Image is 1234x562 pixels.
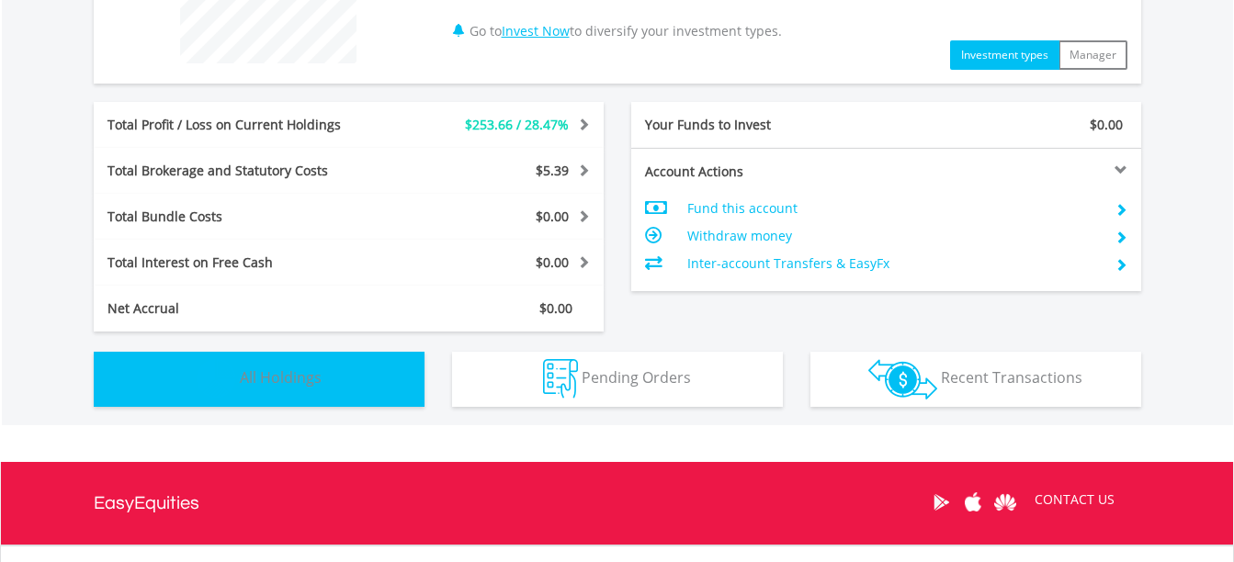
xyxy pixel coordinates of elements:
span: $0.00 [1090,116,1123,133]
div: Total Profit / Loss on Current Holdings [94,116,391,134]
a: EasyEquities [94,462,199,545]
td: Inter-account Transfers & EasyFx [687,250,1100,277]
div: Net Accrual [94,299,391,318]
img: holdings-wht.png [197,359,236,399]
span: All Holdings [240,367,322,388]
button: All Holdings [94,352,425,407]
a: Invest Now [502,22,570,39]
button: Investment types [950,40,1059,70]
img: transactions-zar-wht.png [868,359,937,399]
a: Huawei [990,474,1022,531]
div: Total Bundle Costs [94,208,391,226]
div: Account Actions [631,163,887,181]
a: Google Play [925,474,957,531]
span: $5.39 [536,162,569,179]
span: $0.00 [536,253,569,271]
button: Manager [1059,40,1127,70]
div: Your Funds to Invest [631,116,887,134]
button: Recent Transactions [810,352,1141,407]
button: Pending Orders [452,352,783,407]
img: pending_instructions-wht.png [543,359,578,399]
td: Fund this account [687,195,1100,222]
div: Total Brokerage and Statutory Costs [94,162,391,180]
div: Total Interest on Free Cash [94,253,391,272]
span: $253.66 / 28.47% [465,116,569,133]
td: Withdraw money [687,222,1100,250]
a: CONTACT US [1022,474,1127,525]
span: $0.00 [539,299,572,317]
span: Pending Orders [582,367,691,388]
span: $0.00 [536,208,569,225]
span: Recent Transactions [941,367,1082,388]
a: Apple [957,474,990,531]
